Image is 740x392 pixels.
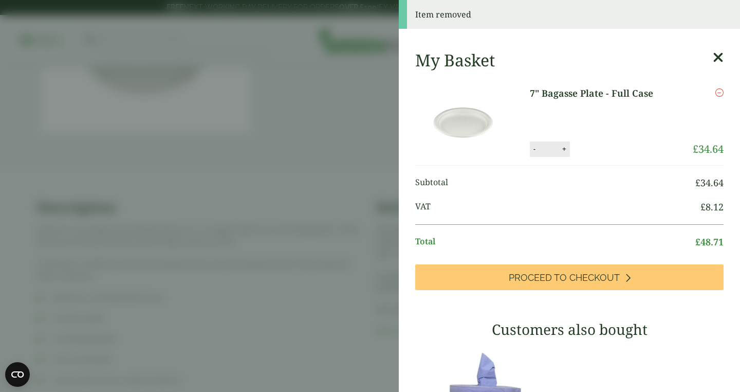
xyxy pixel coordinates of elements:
span: £ [693,142,698,156]
bdi: 34.64 [693,142,724,156]
button: + [559,145,569,153]
bdi: 8.12 [700,201,724,213]
a: Proceed to Checkout [415,264,724,290]
span: £ [695,176,700,189]
bdi: 34.64 [695,176,724,189]
a: Remove this item [715,86,724,99]
span: Proceed to Checkout [509,272,620,283]
h2: My Basket [415,50,495,70]
span: Total [415,235,695,249]
button: - [530,145,539,153]
span: £ [700,201,706,213]
span: Subtotal [415,176,695,190]
h3: Customers also bought [415,321,724,338]
a: 7" Bagasse Plate - Full Case [530,86,673,100]
button: Open CMP widget [5,362,30,387]
bdi: 48.71 [695,236,724,248]
span: £ [695,236,700,248]
span: VAT [415,200,700,214]
img: bio bagasse plate [417,86,510,157]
